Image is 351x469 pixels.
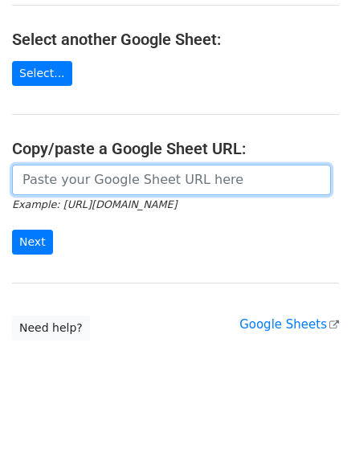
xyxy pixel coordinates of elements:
h4: Copy/paste a Google Sheet URL: [12,139,339,158]
a: Google Sheets [239,317,339,332]
input: Paste your Google Sheet URL here [12,165,331,195]
h4: Select another Google Sheet: [12,30,339,49]
a: Need help? [12,316,90,341]
input: Next [12,230,53,255]
small: Example: [URL][DOMAIN_NAME] [12,198,177,210]
a: Select... [12,61,72,86]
